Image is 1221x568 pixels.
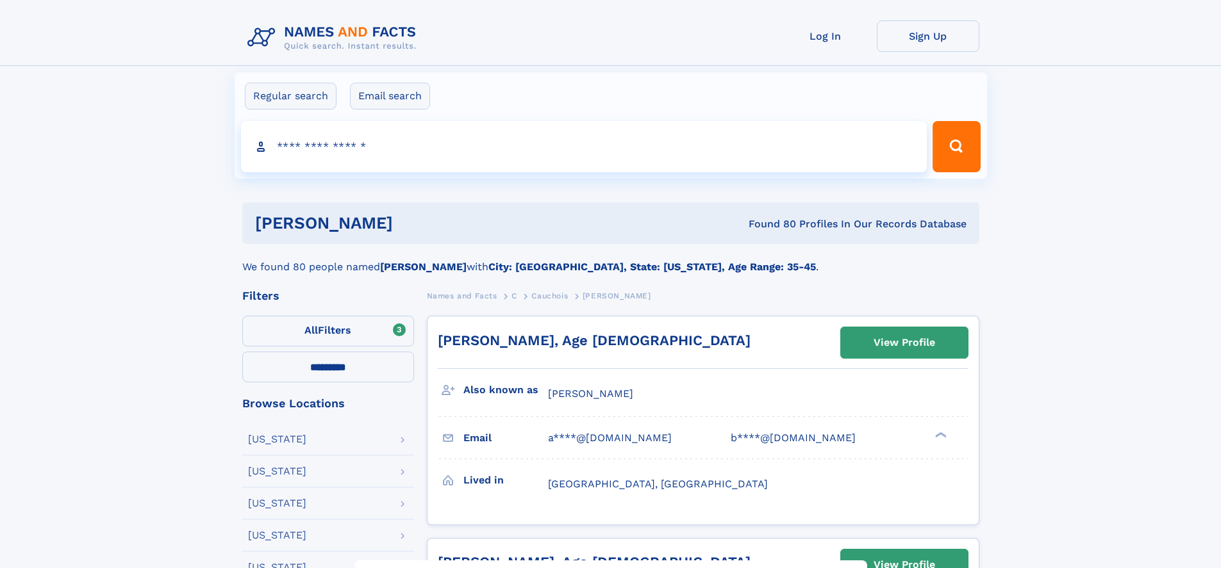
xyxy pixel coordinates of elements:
button: Search Button [933,121,980,172]
a: Names and Facts [427,288,497,304]
h3: Email [463,427,548,449]
div: Found 80 Profiles In Our Records Database [570,217,967,231]
a: View Profile [841,327,968,358]
div: [US_STATE] [248,530,306,540]
label: Email search [350,83,430,110]
span: C [511,291,517,300]
div: Browse Locations [242,398,414,409]
span: [PERSON_NAME] [583,291,651,300]
b: City: [GEOGRAPHIC_DATA], State: [US_STATE], Age Range: 35-45 [488,261,816,273]
a: Log In [774,20,877,52]
label: Filters [242,316,414,346]
h3: Also known as [463,379,548,401]
h1: [PERSON_NAME] [255,215,571,231]
label: Regular search [245,83,336,110]
div: [US_STATE] [248,466,306,476]
a: Cauchois [531,288,568,304]
div: ❯ [932,431,947,439]
div: Filters [242,290,414,302]
div: [US_STATE] [248,434,306,444]
div: We found 80 people named with . [242,244,979,275]
div: [US_STATE] [248,498,306,508]
a: Sign Up [877,20,979,52]
span: Cauchois [531,291,568,300]
a: C [511,288,517,304]
span: [PERSON_NAME] [548,387,633,400]
span: All [304,324,318,336]
input: search input [241,121,927,172]
a: [PERSON_NAME], Age [DEMOGRAPHIC_DATA] [438,332,751,348]
div: View Profile [874,328,935,357]
span: [GEOGRAPHIC_DATA], [GEOGRAPHIC_DATA] [548,478,768,490]
h3: Lived in [463,469,548,491]
img: Logo Names and Facts [242,20,427,55]
b: [PERSON_NAME] [380,261,467,273]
